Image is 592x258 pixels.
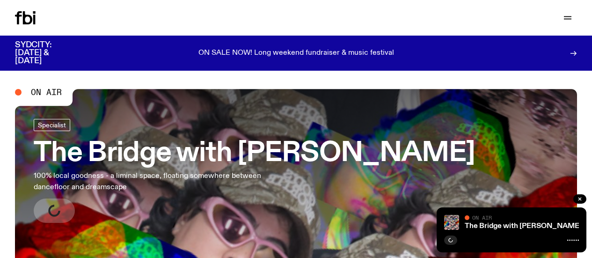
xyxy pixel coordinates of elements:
[15,41,75,65] h3: SYDCITY: [DATE] & [DATE]
[472,214,492,221] span: On Air
[31,88,62,96] span: On Air
[34,140,475,167] h3: The Bridge with [PERSON_NAME]
[38,122,66,129] span: Specialist
[34,119,70,131] a: Specialist
[198,49,394,58] p: ON SALE NOW! Long weekend fundraiser & music festival
[465,222,582,230] a: The Bridge with [PERSON_NAME]
[34,170,273,193] p: 100% local goodness - a liminal space, floating somewhere between dancefloor and dreamscape
[34,119,475,223] a: The Bridge with [PERSON_NAME]100% local goodness - a liminal space, floating somewhere between da...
